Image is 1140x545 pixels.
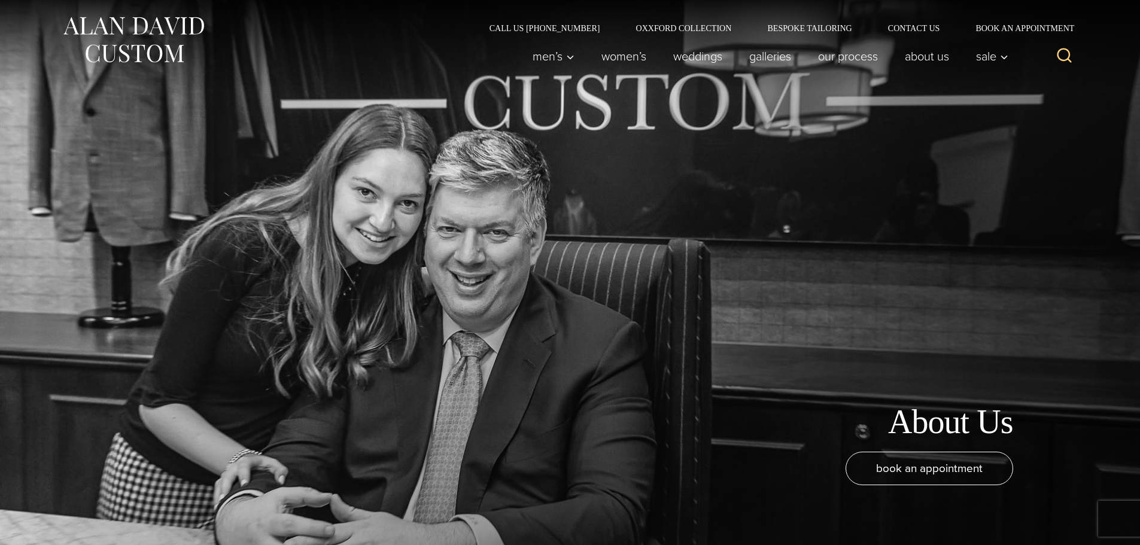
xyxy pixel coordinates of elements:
nav: Secondary Navigation [472,24,1079,32]
a: Book an Appointment [957,24,1078,32]
span: Sale [976,50,1008,62]
h1: About Us [888,402,1013,442]
span: Men’s [533,50,574,62]
a: Contact Us [870,24,958,32]
img: Alan David Custom [62,13,205,66]
a: Oxxford Collection [618,24,749,32]
button: View Search Form [1050,42,1079,71]
a: Women’s [588,44,659,68]
nav: Primary Navigation [519,44,1014,68]
a: Bespoke Tailoring [749,24,870,32]
a: About Us [891,44,962,68]
a: book an appointment [846,452,1013,485]
span: book an appointment [876,459,983,477]
a: Call Us [PHONE_NUMBER] [472,24,618,32]
a: Galleries [735,44,804,68]
a: Our Process [804,44,891,68]
a: weddings [659,44,735,68]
